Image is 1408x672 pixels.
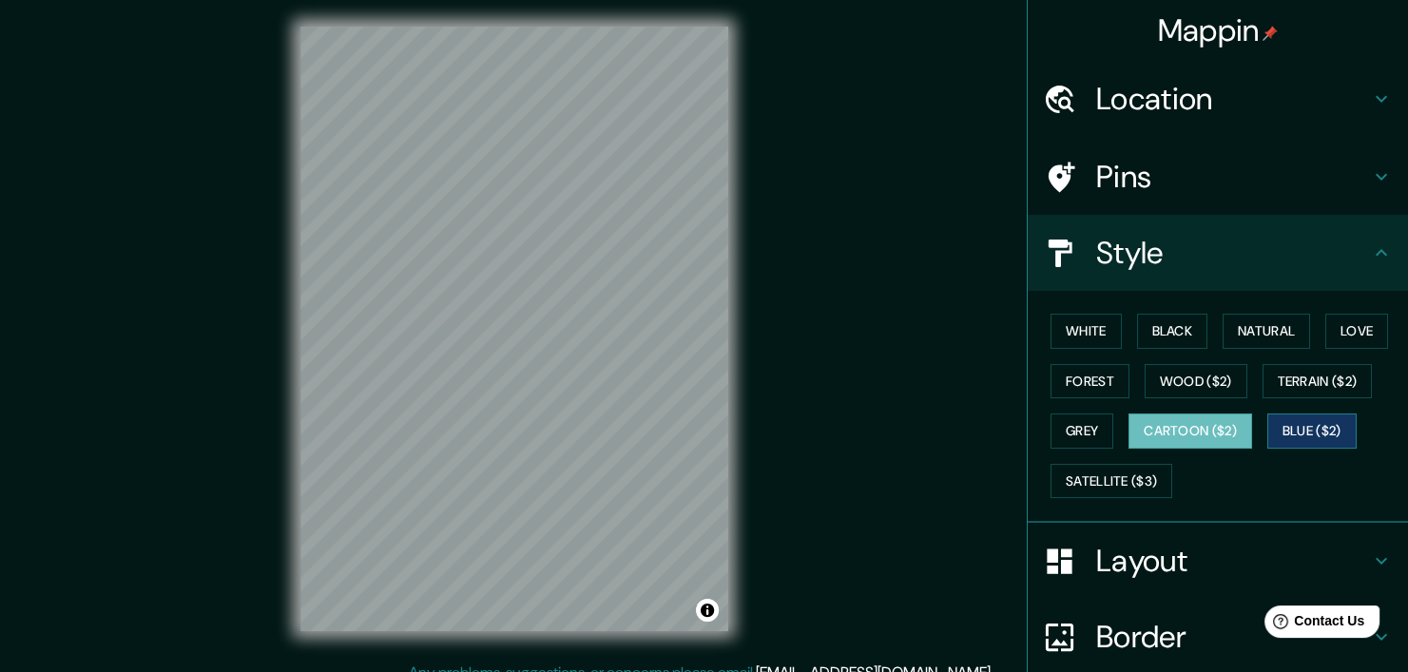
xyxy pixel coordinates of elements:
[1223,314,1310,349] button: Natural
[1096,542,1370,580] h4: Layout
[1263,26,1278,41] img: pin-icon.png
[1028,215,1408,291] div: Style
[1158,11,1279,49] h4: Mappin
[1028,139,1408,215] div: Pins
[696,599,719,622] button: Toggle attribution
[1096,158,1370,196] h4: Pins
[1239,598,1387,651] iframe: Help widget launcher
[1051,364,1129,399] button: Forest
[1096,234,1370,272] h4: Style
[1325,314,1388,349] button: Love
[1263,364,1373,399] button: Terrain ($2)
[1028,61,1408,137] div: Location
[300,27,728,631] canvas: Map
[1051,314,1122,349] button: White
[1096,80,1370,118] h4: Location
[1267,413,1357,449] button: Blue ($2)
[1096,618,1370,656] h4: Border
[1128,413,1252,449] button: Cartoon ($2)
[1145,364,1247,399] button: Wood ($2)
[1028,523,1408,599] div: Layout
[1051,464,1172,499] button: Satellite ($3)
[1051,413,1113,449] button: Grey
[1137,314,1208,349] button: Black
